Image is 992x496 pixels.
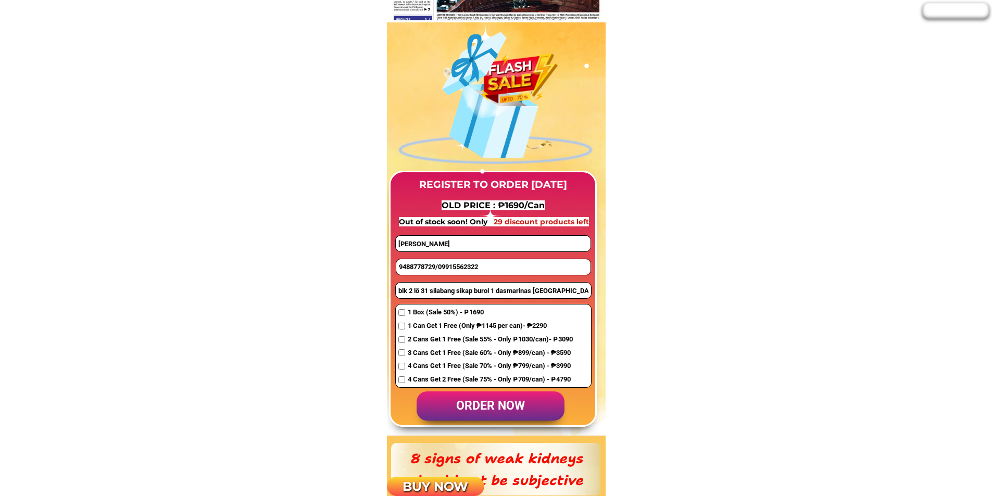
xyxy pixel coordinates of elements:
span: 29 discount products left [494,217,589,226]
span: 4 Cans Get 1 Free (Sale 70% - Only ₱799/can) - ₱3990 [408,361,573,372]
h3: REGISTER TO ORDER [DATE] [411,177,575,193]
span: 1 Can Get 1 Free (Only ₱1145 per can)- ₱2290 [408,321,573,332]
span: 3 Cans Get 1 Free (Sale 60% - Only ₱899/can) - ₱3590 [408,348,573,359]
p: order now [417,391,564,421]
h3: 8 signs of weak kidneys should not be subjective [405,448,587,491]
span: Out of stock soon! Only [399,217,489,226]
input: first and last name [396,236,590,251]
input: Address [396,283,591,298]
span: 2 Cans Get 1 Free (Sale 55% - Only ₱1030/can)- ₱3090 [408,334,573,345]
span: OLD PRICE : ₱1690/Can [442,200,545,210]
span: 1 Box (Sale 50%) - ₱1690 [408,307,573,318]
span: 4 Cans Get 2 Free (Sale 75% - Only ₱709/can) - ₱4790 [408,374,573,385]
input: Phone number [396,259,591,275]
